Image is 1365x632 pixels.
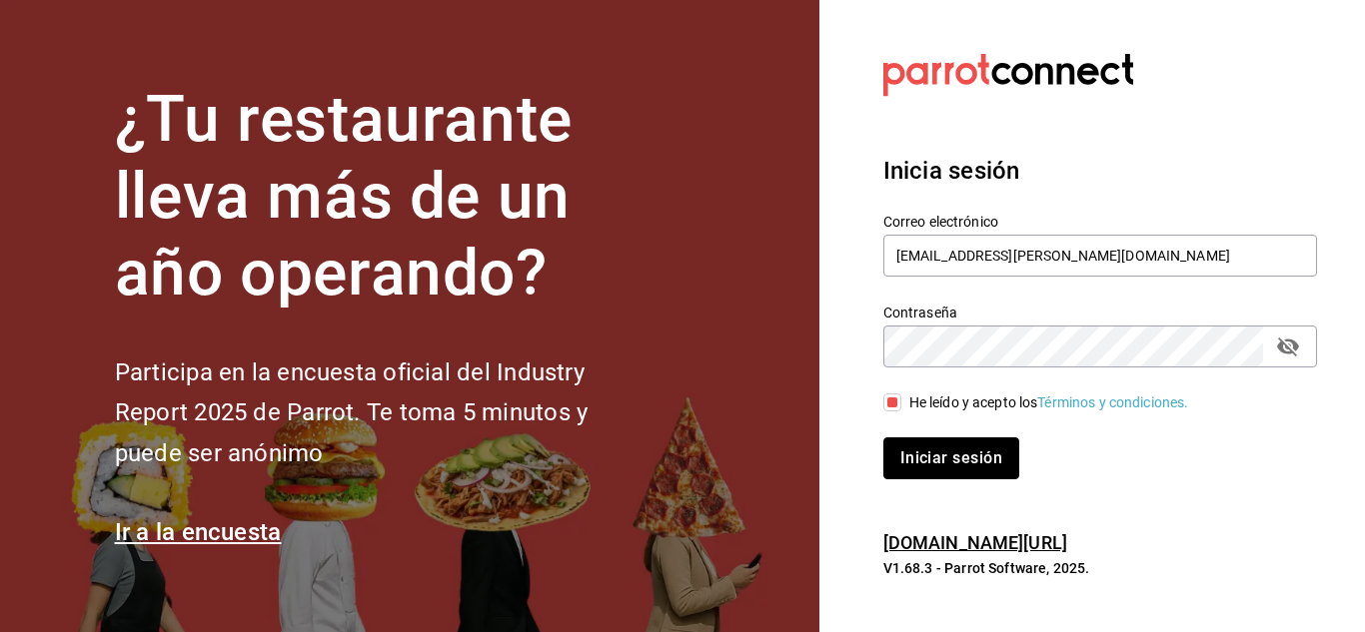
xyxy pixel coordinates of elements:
button: passwordField [1271,329,1305,363]
button: Iniciar sesión [883,437,1019,479]
a: [DOMAIN_NAME][URL] [883,532,1067,553]
a: Ir a la encuesta [115,518,282,546]
h1: ¿Tu restaurante lleva más de un año operando? [115,82,655,312]
input: Ingresa tu correo electrónico [883,235,1317,277]
h3: Inicia sesión [883,153,1317,189]
div: He leído y acepto los [909,392,1189,413]
a: Términos y condiciones. [1037,394,1188,410]
label: Correo electrónico [883,215,1317,229]
p: V1.68.3 - Parrot Software, 2025. [883,558,1317,578]
label: Contraseña [883,306,1317,319]
h2: Participa en la encuesta oficial del Industry Report 2025 de Parrot. Te toma 5 minutos y puede se... [115,352,655,474]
